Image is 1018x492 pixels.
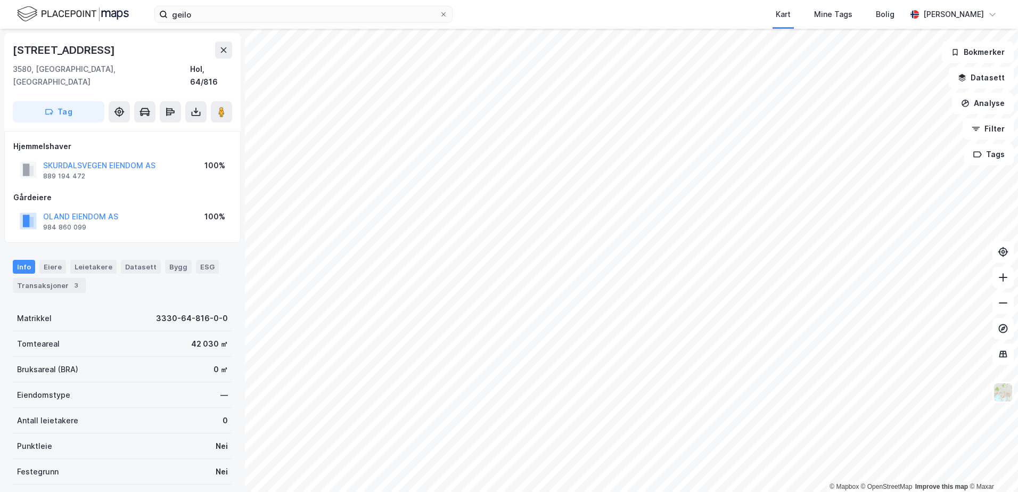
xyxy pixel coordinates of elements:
[963,118,1014,140] button: Filter
[214,363,228,376] div: 0 ㎡
[814,8,852,21] div: Mine Tags
[165,260,192,274] div: Bygg
[13,101,104,122] button: Tag
[13,260,35,274] div: Info
[196,260,219,274] div: ESG
[923,8,984,21] div: [PERSON_NAME]
[190,63,232,88] div: Hol, 64/816
[220,389,228,401] div: —
[993,382,1013,403] img: Z
[952,93,1014,114] button: Analyse
[861,483,913,490] a: OpenStreetMap
[191,338,228,350] div: 42 030 ㎡
[17,389,70,401] div: Eiendomstype
[17,440,52,453] div: Punktleie
[776,8,791,21] div: Kart
[168,6,439,22] input: Søk på adresse, matrikkel, gårdeiere, leietakere eller personer
[17,465,59,478] div: Festegrunn
[17,414,78,427] div: Antall leietakere
[204,210,225,223] div: 100%
[43,223,86,232] div: 984 860 099
[13,42,117,59] div: [STREET_ADDRESS]
[43,172,85,181] div: 889 194 472
[942,42,1014,63] button: Bokmerker
[71,280,81,291] div: 3
[13,278,86,293] div: Transaksjoner
[17,5,129,23] img: logo.f888ab2527a4732fd821a326f86c7f29.svg
[17,363,78,376] div: Bruksareal (BRA)
[965,441,1018,492] div: Kontrollprogram for chat
[216,465,228,478] div: Nei
[915,483,968,490] a: Improve this map
[204,159,225,172] div: 100%
[216,440,228,453] div: Nei
[121,260,161,274] div: Datasett
[964,144,1014,165] button: Tags
[70,260,117,274] div: Leietakere
[13,140,232,153] div: Hjemmelshaver
[223,414,228,427] div: 0
[949,67,1014,88] button: Datasett
[830,483,859,490] a: Mapbox
[876,8,894,21] div: Bolig
[17,312,52,325] div: Matrikkel
[156,312,228,325] div: 3330-64-816-0-0
[39,260,66,274] div: Eiere
[13,191,232,204] div: Gårdeiere
[965,441,1018,492] iframe: Chat Widget
[17,338,60,350] div: Tomteareal
[13,63,190,88] div: 3580, [GEOGRAPHIC_DATA], [GEOGRAPHIC_DATA]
